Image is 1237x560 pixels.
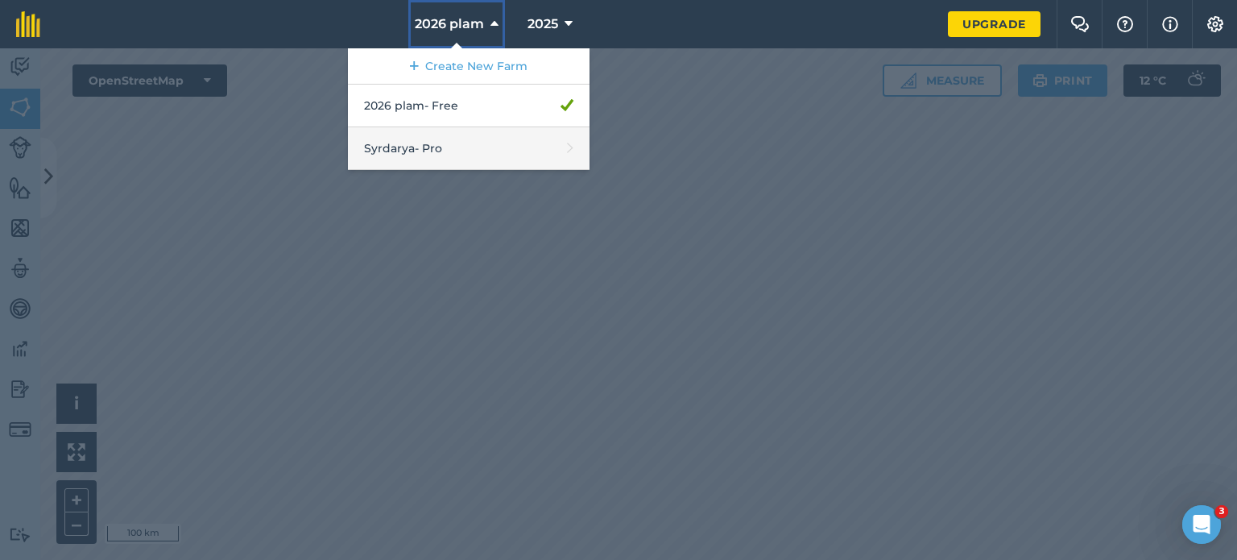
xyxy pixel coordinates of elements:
a: 2026 plam- Free [348,85,590,127]
span: 2026 plam [415,15,484,34]
img: fieldmargin Logo [16,11,40,37]
iframe: Intercom live chat [1182,505,1221,544]
a: Create New Farm [348,48,590,85]
img: A question mark icon [1115,16,1135,32]
img: svg+xml;base64,PHN2ZyB4bWxucz0iaHR0cDovL3d3dy53My5vcmcvMjAwMC9zdmciIHdpZHRoPSIxNyIgaGVpZ2h0PSIxNy... [1162,15,1178,34]
a: Upgrade [948,11,1040,37]
a: Syrdarya- Pro [348,127,590,170]
img: Two speech bubbles overlapping with the left bubble in the forefront [1070,16,1090,32]
span: 3 [1215,505,1228,518]
span: 2025 [527,15,558,34]
img: A cog icon [1206,16,1225,32]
